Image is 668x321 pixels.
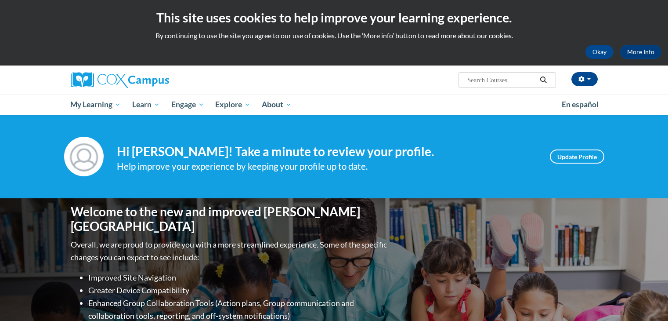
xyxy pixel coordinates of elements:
[571,72,598,86] button: Account Settings
[71,238,389,264] p: Overall, we are proud to provide you with a more streamlined experience. Some of the specific cha...
[633,286,661,314] iframe: Button to launch messaging window
[58,95,611,115] div: Main menu
[88,271,389,284] li: Improved Site Navigation
[71,204,389,234] h1: Welcome to the new and improved [PERSON_NAME][GEOGRAPHIC_DATA]
[71,72,238,88] a: Cox Campus
[166,95,210,115] a: Engage
[126,95,166,115] a: Learn
[537,75,550,85] button: Search
[64,137,104,176] img: Profile Image
[556,95,604,114] a: En español
[65,95,127,115] a: My Learning
[117,144,537,159] h4: Hi [PERSON_NAME]! Take a minute to review your profile.
[262,99,292,110] span: About
[171,99,204,110] span: Engage
[132,99,160,110] span: Learn
[585,45,614,59] button: Okay
[88,284,389,297] li: Greater Device Compatibility
[209,95,256,115] a: Explore
[256,95,297,115] a: About
[550,150,604,164] a: Update Profile
[215,99,250,110] span: Explore
[117,159,537,174] div: Help improve your experience by keeping your profile up to date.
[71,72,169,88] img: Cox Campus
[7,9,661,26] h2: This site uses cookies to help improve your learning experience.
[562,100,599,109] span: En español
[70,99,121,110] span: My Learning
[7,31,661,40] p: By continuing to use the site you agree to our use of cookies. Use the ‘More info’ button to read...
[620,45,661,59] a: More Info
[466,75,537,85] input: Search Courses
